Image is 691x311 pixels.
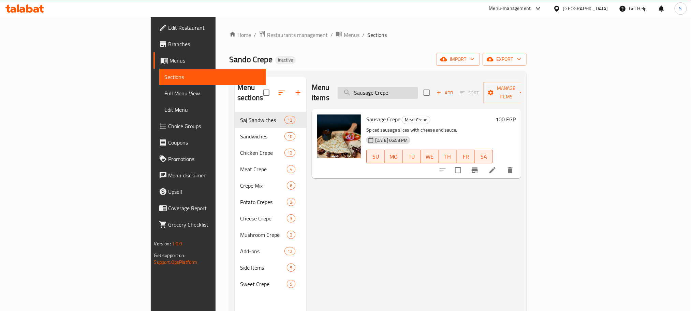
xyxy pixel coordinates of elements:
nav: Menu sections [235,109,306,295]
div: items [287,214,295,222]
button: Add [434,87,456,98]
div: items [284,247,295,255]
a: Support.OpsPlatform [154,258,197,267]
span: Mushroom Crepe [240,231,287,239]
span: Grocery Checklist [168,220,261,229]
div: Meat Crepe [402,116,430,124]
a: Promotions [153,151,266,167]
div: Chicken Crepe12 [235,145,306,161]
span: Sort sections [274,84,290,101]
button: SU [366,150,385,163]
div: Potato Crepes [240,198,287,206]
div: [GEOGRAPHIC_DATA] [563,5,608,12]
div: Cheese Crepe3 [235,210,306,227]
div: items [287,165,295,173]
span: [DATE] 06:53 PM [372,137,410,144]
span: 3 [287,199,295,205]
button: Add section [290,84,306,101]
span: Sections [367,31,387,39]
span: Cheese Crepe [240,214,287,222]
span: Coverage Report [168,204,261,212]
div: items [287,231,295,239]
span: 3 [287,215,295,222]
span: Edit Restaurant [168,24,261,32]
button: MO [385,150,403,163]
div: Add-ons12 [235,243,306,259]
span: export [488,55,521,64]
h6: 100 EGP [496,114,516,124]
span: Add item [434,87,456,98]
div: items [284,132,295,140]
span: 4 [287,166,295,173]
a: Menu disclaimer [153,167,266,184]
span: 12 [285,150,295,156]
a: Restaurants management [259,30,328,39]
a: Sections [159,69,266,85]
span: Add-ons [240,247,284,255]
span: 12 [285,248,295,255]
span: Meat Crepe [240,165,287,173]
a: Menus [153,52,266,69]
span: SU [369,152,382,162]
a: Full Menu View [159,85,266,102]
a: Edit Menu [159,102,266,118]
span: 1.0.0 [172,239,182,248]
input: search [338,87,418,99]
span: Side Items [240,263,287,272]
div: Mushroom Crepe2 [235,227,306,243]
a: Edit menu item [488,166,497,174]
div: items [287,198,295,206]
button: Branch-specific-item [467,162,483,178]
span: 5 [287,281,295,287]
span: Sausage Crepe [366,114,400,124]
span: 6 [287,182,295,189]
div: Saj Sandwiches12 [235,112,306,128]
a: Grocery Checklist [153,216,266,233]
div: Sweet Crepe5 [235,276,306,292]
a: Branches [153,36,266,52]
span: Saj Sandwiches [240,116,284,124]
span: Upsell [168,188,261,196]
span: Menu disclaimer [168,171,261,179]
li: / [362,31,365,39]
span: WE [424,152,436,162]
span: Chicken Crepe [240,149,284,157]
div: items [284,116,295,124]
span: Promotions [168,155,261,163]
span: 2 [287,232,295,238]
span: Select to update [451,163,465,177]
button: FR [457,150,475,163]
span: S [679,5,682,12]
div: items [284,149,295,157]
span: Sections [165,73,261,81]
div: Sandwiches [240,132,284,140]
div: Crepe Mix6 [235,177,306,194]
span: FR [460,152,472,162]
div: items [287,181,295,190]
span: Version: [154,239,171,248]
li: / [330,31,333,39]
span: Choice Groups [168,122,261,130]
span: Select section first [456,87,483,98]
div: Potato Crepes3 [235,194,306,210]
button: TH [439,150,457,163]
span: Select section [420,85,434,100]
span: import [442,55,474,64]
span: Menus [344,31,359,39]
span: 5 [287,265,295,271]
div: items [287,280,295,288]
span: Meat Crepe [402,116,430,124]
span: Select all sections [259,85,274,100]
h2: Menu items [312,82,329,103]
a: Menus [336,30,359,39]
button: import [436,53,480,66]
a: Coverage Report [153,200,266,216]
p: Spiced sausage slices with cheese and sauce. [366,126,493,134]
a: Edit Restaurant [153,19,266,36]
div: Sweet Crepe [240,280,287,288]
